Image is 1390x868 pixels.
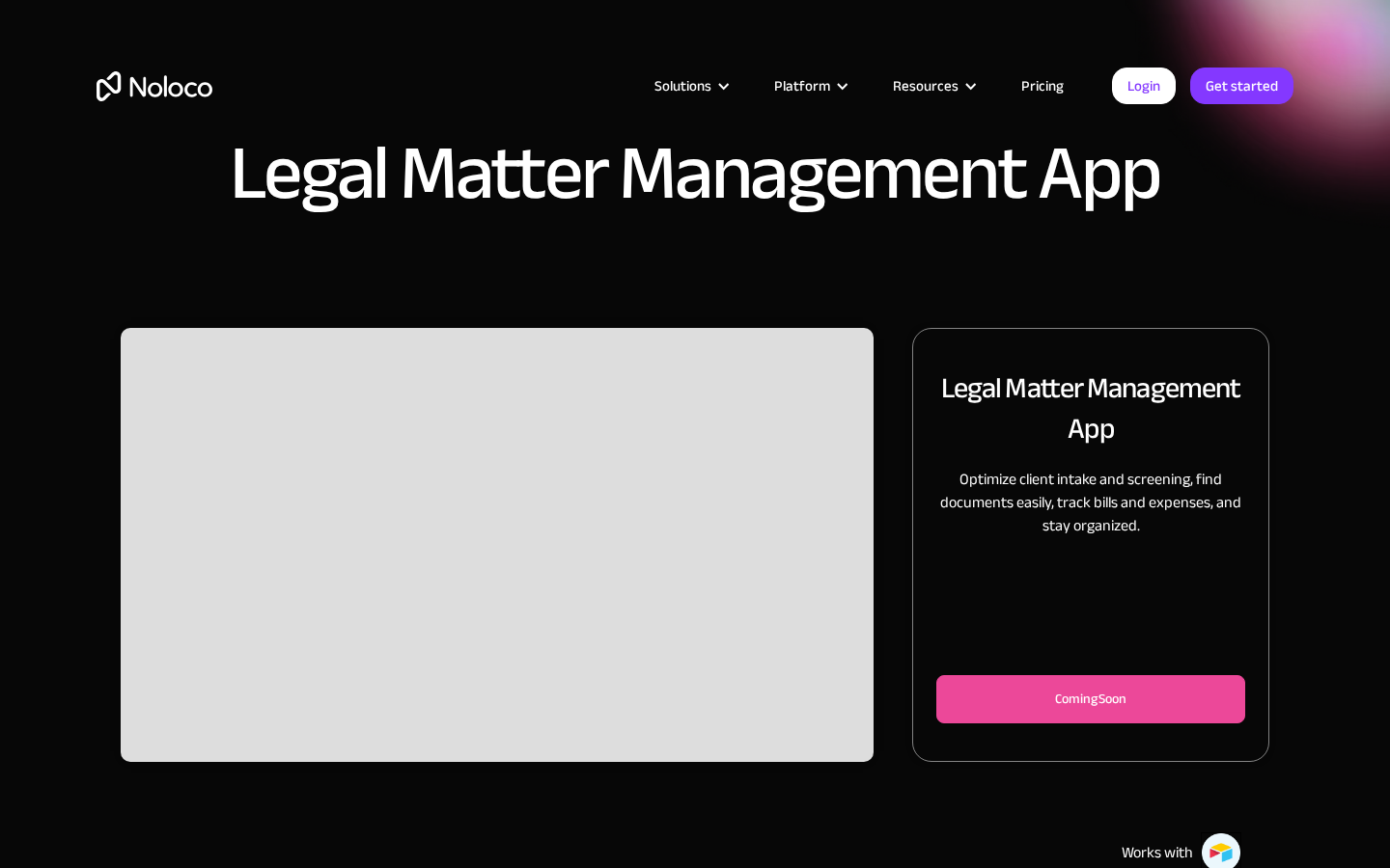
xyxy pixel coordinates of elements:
[893,73,959,98] div: Resources
[654,73,711,98] div: Solutions
[936,367,1245,448] h2: Legal Matter Management App
[1190,68,1293,104] a: Get started
[750,73,869,98] div: Platform
[97,71,212,101] a: home
[869,73,997,98] div: Resources
[1112,68,1176,104] a: Login
[936,468,1245,537] p: Optimize client intake and screening, find documents easily, track bills and expenses, and stay o...
[230,135,1160,212] h1: Legal Matter Management App
[968,688,1213,711] div: Coming Soon
[1122,841,1193,864] div: Works with
[121,328,874,762] div: carousel
[774,73,830,98] div: Platform
[630,73,750,98] div: Solutions
[997,73,1088,98] a: Pricing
